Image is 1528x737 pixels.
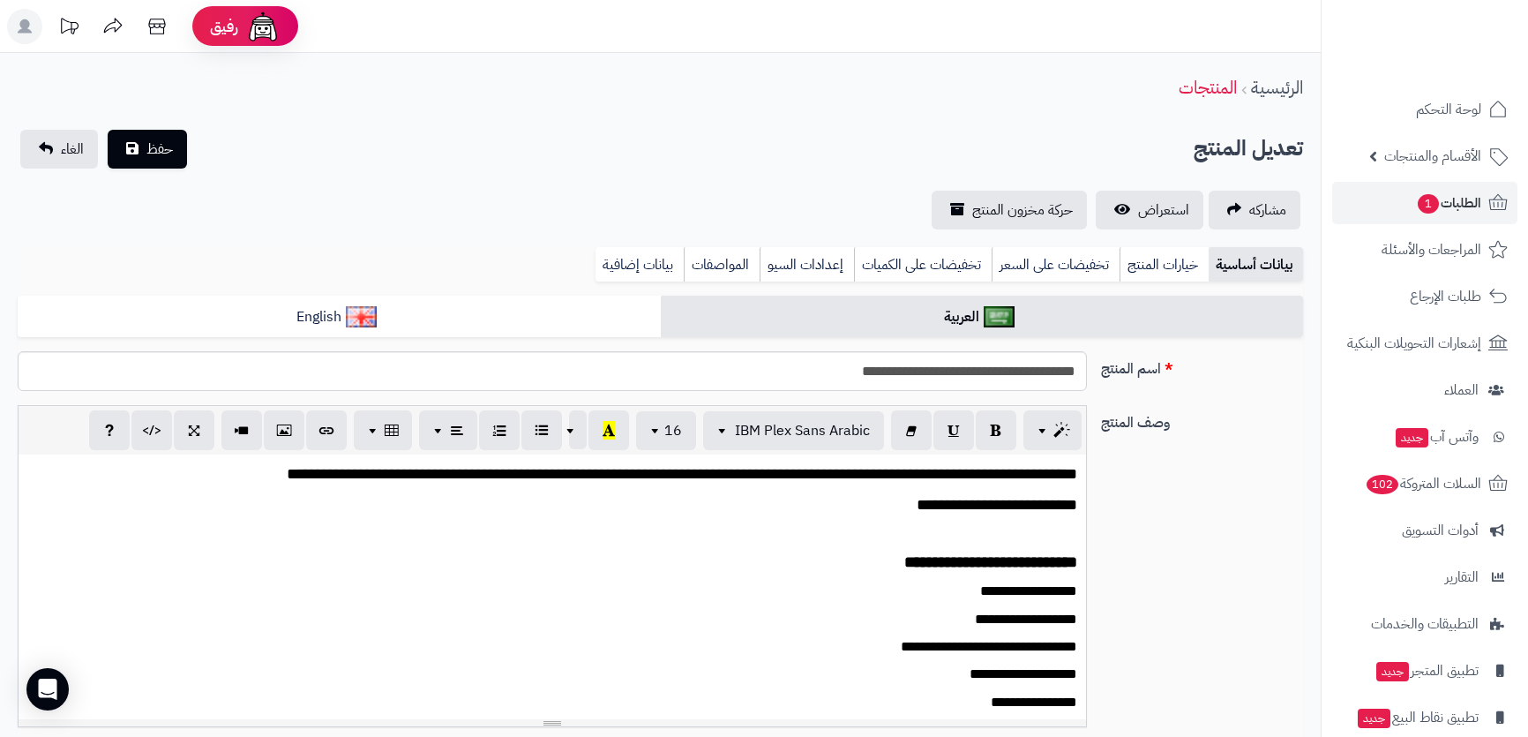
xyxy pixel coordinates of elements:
a: أدوات التسويق [1332,509,1517,552]
a: تخفيضات على السعر [992,247,1120,282]
a: المواصفات [684,247,760,282]
a: لوحة التحكم [1332,88,1517,131]
span: الأقسام والمنتجات [1384,144,1481,169]
a: وآتس آبجديد [1332,416,1517,458]
button: حفظ [108,130,187,169]
a: خيارات المنتج [1120,247,1209,282]
span: تطبيق نقاط البيع [1356,705,1479,730]
span: تطبيق المتجر [1374,658,1479,683]
span: السلات المتروكة [1365,471,1481,496]
a: تخفيضات على الكميات [854,247,992,282]
a: الطلبات1 [1332,182,1517,224]
span: جديد [1358,709,1390,728]
span: المراجعات والأسئلة [1382,237,1481,262]
span: العملاء [1444,378,1479,402]
h2: تعديل المنتج [1194,131,1303,167]
a: حركة مخزون المنتج [932,191,1087,229]
a: العملاء [1332,369,1517,411]
span: طلبات الإرجاع [1410,284,1481,309]
span: 102 [1367,475,1398,494]
span: إشعارات التحويلات البنكية [1347,331,1481,356]
span: جديد [1396,428,1428,447]
label: اسم المنتج [1094,351,1311,380]
a: طلبات الإرجاع [1332,275,1517,318]
a: المراجعات والأسئلة [1332,229,1517,271]
a: السلات المتروكة102 [1332,463,1517,505]
a: مشاركه [1209,191,1300,229]
a: بيانات أساسية [1209,247,1303,282]
span: لوحة التحكم [1416,97,1481,122]
label: وصف المنتج [1094,405,1311,433]
a: المنتجات [1179,74,1237,101]
span: حركة مخزون المنتج [972,199,1073,221]
button: IBM Plex Sans Arabic [703,411,884,450]
div: Open Intercom Messenger [26,668,69,711]
a: تطبيق المتجرجديد [1332,650,1517,692]
span: 1 [1418,194,1439,214]
span: رفيق [210,16,238,37]
a: تحديثات المنصة [47,9,91,49]
a: English [18,296,661,339]
img: English [346,306,377,327]
span: الغاء [61,139,84,160]
span: حفظ [146,139,173,160]
a: العربية [661,296,1304,339]
a: الغاء [20,130,98,169]
span: استعراض [1138,199,1189,221]
span: وآتس آب [1394,425,1479,449]
span: التقارير [1445,565,1479,590]
a: الرئيسية [1251,74,1303,101]
a: التقارير [1332,556,1517,598]
img: العربية [984,306,1015,327]
span: IBM Plex Sans Arabic [735,420,870,441]
a: إعدادات السيو [760,247,854,282]
a: التطبيقات والخدمات [1332,603,1517,645]
span: مشاركه [1249,199,1286,221]
img: ai-face.png [245,9,281,44]
a: إشعارات التحويلات البنكية [1332,322,1517,365]
a: استعراض [1096,191,1203,229]
img: logo-2.png [1408,49,1511,86]
span: الطلبات [1416,191,1481,215]
a: بيانات إضافية [595,247,684,282]
span: التطبيقات والخدمات [1371,612,1479,636]
button: 16 [636,411,696,450]
span: جديد [1376,662,1409,681]
span: أدوات التسويق [1402,518,1479,543]
span: 16 [664,420,682,441]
